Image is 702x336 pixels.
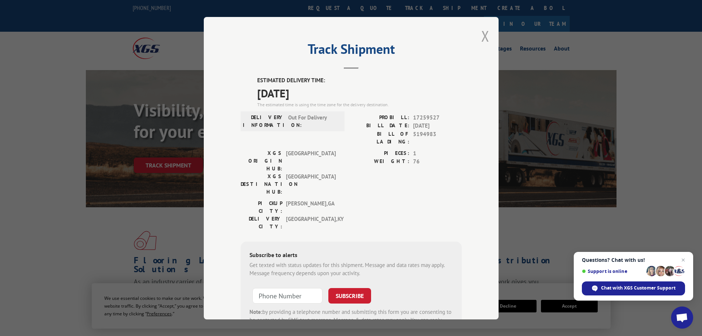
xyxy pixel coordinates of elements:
label: XGS DESTINATION HUB: [241,172,282,195]
label: XGS ORIGIN HUB: [241,149,282,172]
button: Close modal [481,26,489,46]
label: BILL DATE: [351,122,409,130]
div: by providing a telephone number and submitting this form you are consenting to be contacted by SM... [249,308,453,333]
span: Close chat [679,256,688,264]
span: 76 [413,157,462,166]
label: ESTIMATED DELIVERY TIME: [257,76,462,85]
div: Subscribe to alerts [249,250,453,261]
span: [GEOGRAPHIC_DATA] [286,172,336,195]
span: 1 [413,149,462,157]
label: PIECES: [351,149,409,157]
label: DELIVERY INFORMATION: [243,113,284,129]
div: Chat with XGS Customer Support [582,281,685,295]
div: The estimated time is using the time zone for the delivery destination. [257,101,462,108]
span: [DATE] [257,84,462,101]
span: [DATE] [413,122,462,130]
label: WEIGHT: [351,157,409,166]
span: [PERSON_NAME] , GA [286,199,336,215]
span: Questions? Chat with us! [582,257,685,263]
span: Support is online [582,269,644,274]
label: PICKUP CITY: [241,199,282,215]
strong: Note: [249,308,262,315]
h2: Track Shipment [241,44,462,58]
button: SUBSCRIBE [328,288,371,303]
label: PROBILL: [351,113,409,122]
span: [GEOGRAPHIC_DATA] , KY [286,215,336,230]
span: Chat with XGS Customer Support [601,285,675,291]
div: Open chat [671,306,693,329]
div: Get texted with status updates for this shipment. Message and data rates may apply. Message frequ... [249,261,453,277]
span: [GEOGRAPHIC_DATA] [286,149,336,172]
span: 5194983 [413,130,462,145]
input: Phone Number [252,288,322,303]
span: Out For Delivery [288,113,338,129]
label: BILL OF LADING: [351,130,409,145]
label: DELIVERY CITY: [241,215,282,230]
span: 17259527 [413,113,462,122]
